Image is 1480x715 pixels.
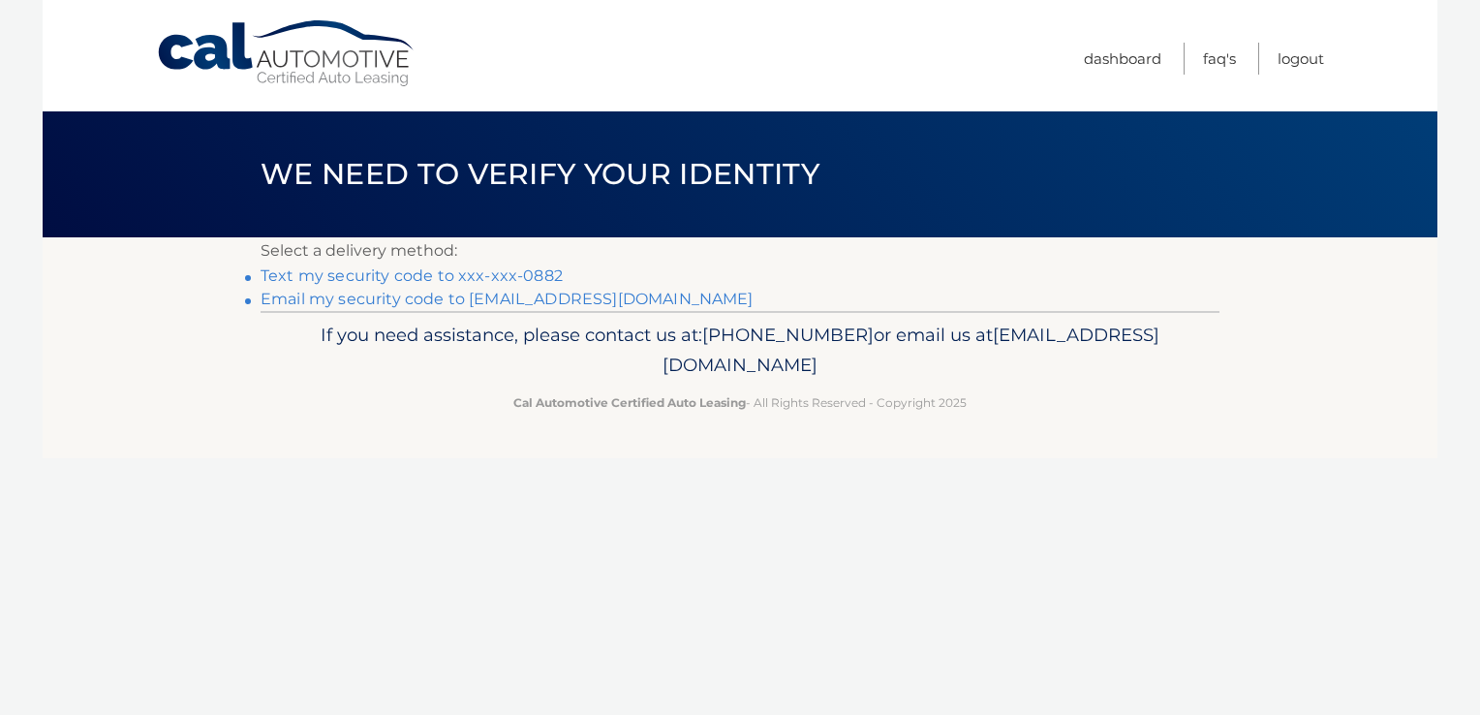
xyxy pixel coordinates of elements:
a: Text my security code to xxx-xxx-0882 [261,266,563,285]
a: FAQ's [1203,43,1236,75]
p: - All Rights Reserved - Copyright 2025 [273,392,1207,413]
strong: Cal Automotive Certified Auto Leasing [513,395,746,410]
a: Logout [1278,43,1324,75]
a: Email my security code to [EMAIL_ADDRESS][DOMAIN_NAME] [261,290,754,308]
p: Select a delivery method: [261,237,1219,264]
a: Cal Automotive [156,19,417,88]
a: Dashboard [1084,43,1161,75]
p: If you need assistance, please contact us at: or email us at [273,320,1207,382]
span: [PHONE_NUMBER] [702,324,874,346]
span: We need to verify your identity [261,156,819,192]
